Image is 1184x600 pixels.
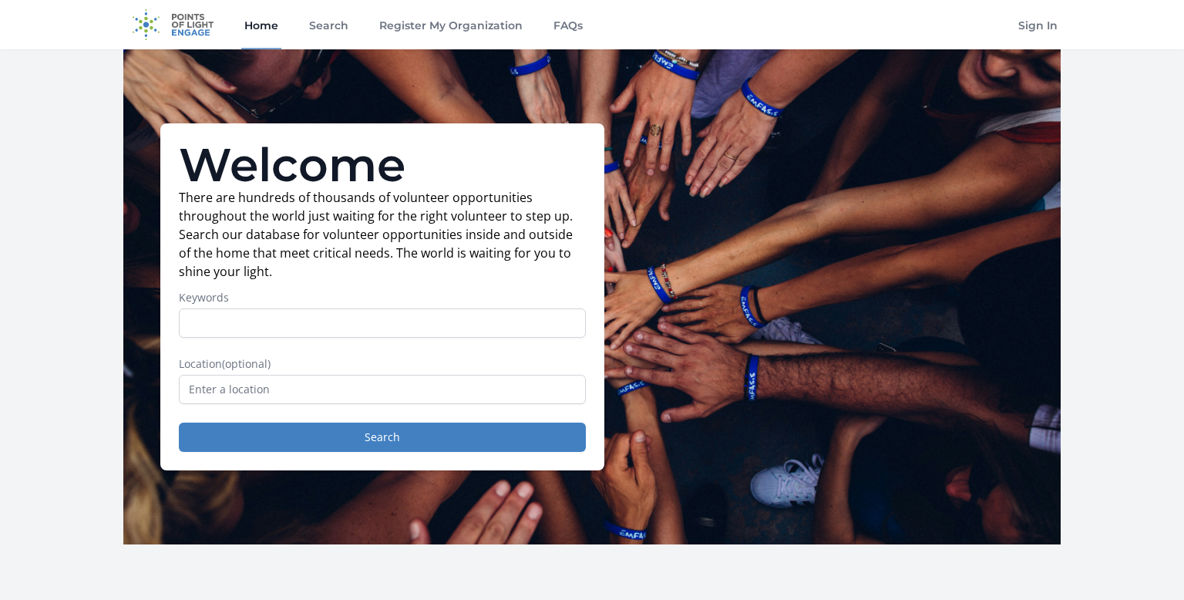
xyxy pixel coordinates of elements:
[222,356,271,371] span: (optional)
[179,188,586,281] p: There are hundreds of thousands of volunteer opportunities throughout the world just waiting for ...
[179,142,586,188] h1: Welcome
[179,290,586,305] label: Keywords
[179,423,586,452] button: Search
[179,356,586,372] label: Location
[179,375,586,404] input: Enter a location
